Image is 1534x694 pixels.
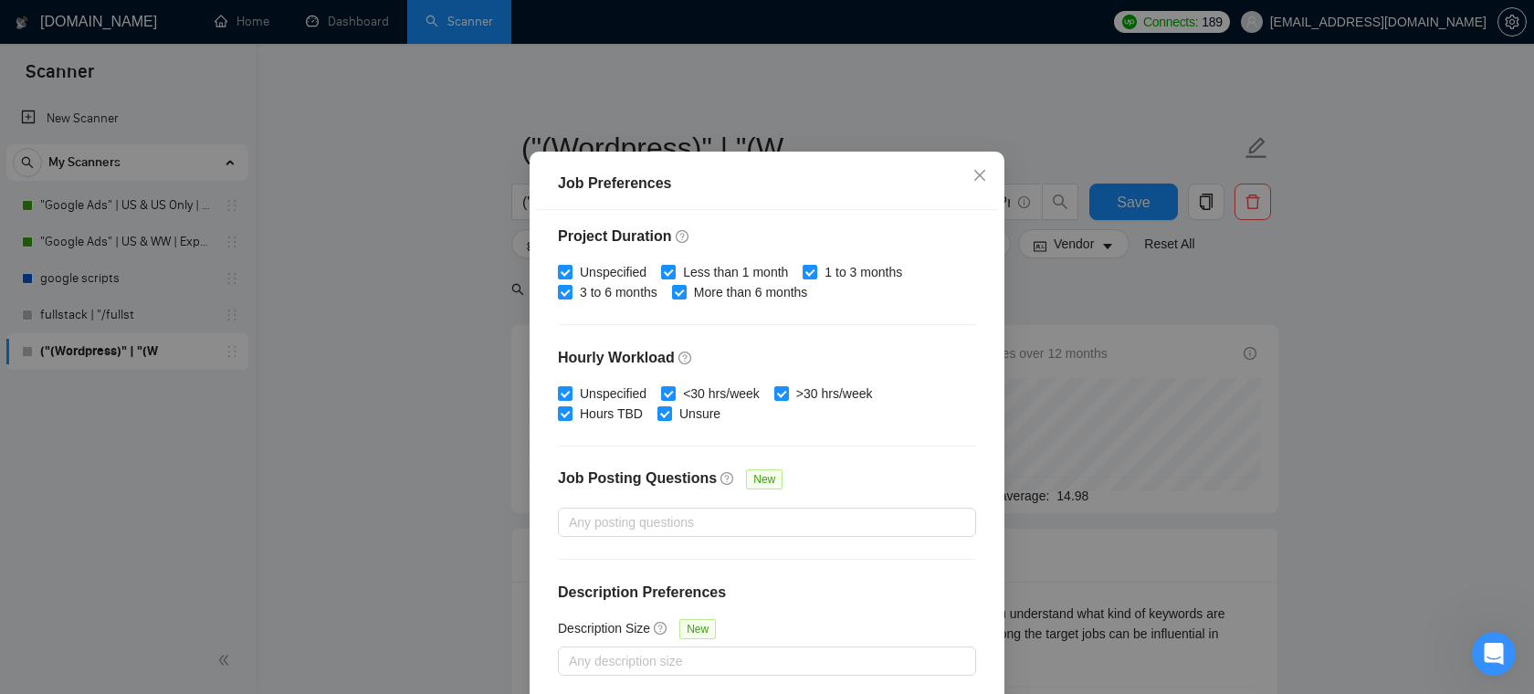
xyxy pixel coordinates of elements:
span: >30 hrs/week [789,384,880,404]
span: New [679,619,716,639]
h4: Job Posting Questions [558,468,717,489]
h4: Description Preferences [558,582,976,604]
h4: Project Duration [558,226,976,247]
button: Close [955,152,1004,201]
h4: Hourly Workload [558,347,976,369]
h5: Description Size [558,618,650,638]
iframe: Intercom live chat [1472,632,1516,676]
span: New [746,469,783,489]
span: question-circle [720,470,735,485]
span: Unspecified [573,262,654,282]
span: question-circle [654,620,668,635]
span: Unsure [672,404,728,424]
div: Job Preferences [558,173,976,195]
span: Hours TBD [573,404,650,424]
span: More than 6 months [687,282,815,302]
span: 3 to 6 months [573,282,665,302]
span: Unspecified [573,384,654,404]
span: question-circle [676,228,690,243]
span: Less than 1 month [676,262,795,282]
span: <30 hrs/week [676,384,767,404]
span: 1 to 3 months [817,262,909,282]
span: close [972,168,987,183]
span: question-circle [678,350,693,364]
